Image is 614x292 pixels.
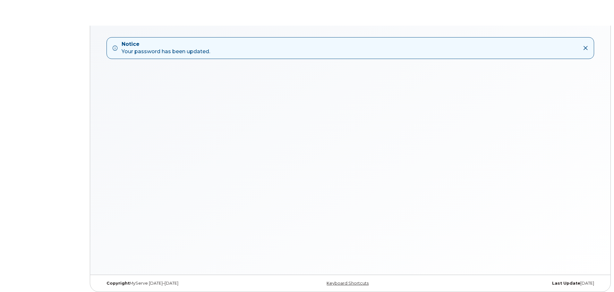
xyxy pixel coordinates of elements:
strong: Copyright [107,281,130,286]
div: MyServe [DATE]–[DATE] [102,281,268,286]
div: [DATE] [433,281,599,286]
strong: Notice [122,41,210,48]
a: Keyboard Shortcuts [327,281,369,286]
strong: Last Update [552,281,580,286]
div: Your password has been updated. [122,41,210,55]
